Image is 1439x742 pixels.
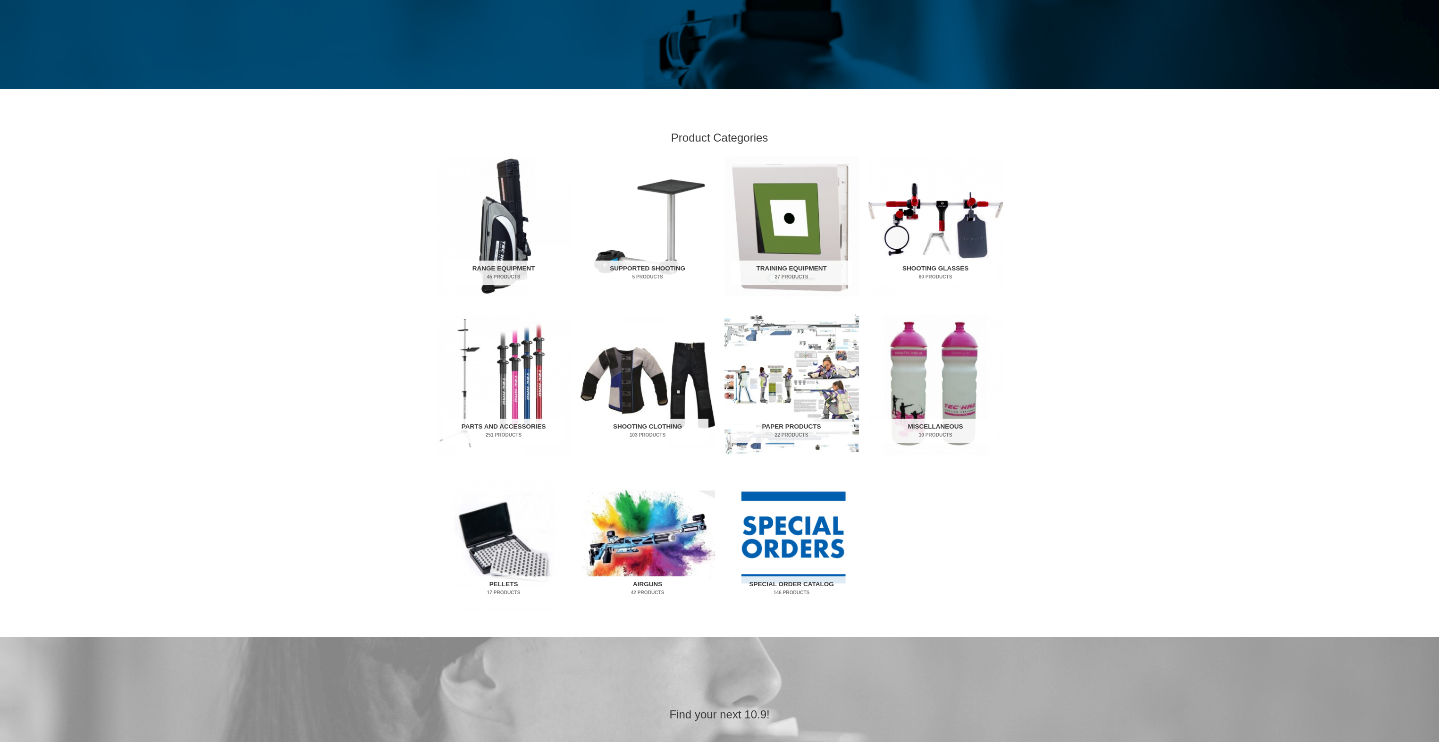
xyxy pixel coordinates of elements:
a: Visit product category Paper Products [724,314,859,455]
mark: 5 Products [587,273,708,280]
a: Visit product category Miscellaneous [868,314,1003,455]
a: Visit product category Parts and Accessories [437,314,571,455]
mark: 251 Products [443,431,564,438]
h2: Supported Shooting [587,261,708,285]
a: Visit product category Airguns [581,472,715,612]
h2: Range Equipment [443,261,564,285]
mark: 22 Products [731,431,852,438]
mark: 103 Products [587,431,708,438]
mark: 60 Products [875,273,996,280]
a: Visit product category Special Order Catalog [724,472,859,612]
mark: 10 Products [875,431,996,438]
img: Shooting Glasses [868,156,1003,296]
img: Range Equipment [437,156,571,296]
a: Visit product category Shooting Clothing [581,314,715,455]
mark: 45 Products [443,273,564,280]
h2: Product Categories [437,130,1003,145]
a: Visit product category Supported Shooting [581,156,715,296]
h2: Parts and Accessories [443,419,564,443]
h2: Paper Products [731,419,852,443]
mark: 17 Products [443,589,564,596]
img: Pellets [437,472,571,612]
img: Special Order Catalog [724,472,859,612]
h2: Find your next 10.9! [543,707,897,722]
h2: Shooting Glasses [875,261,996,285]
a: Visit product category Pellets [437,472,571,612]
img: Parts and Accessories [437,314,571,455]
mark: 146 Products [731,589,852,596]
img: Miscellaneous [868,314,1003,455]
img: Training Equipment [724,156,859,296]
a: Visit product category Shooting Glasses [868,156,1003,296]
a: Visit product category Range Equipment [437,156,571,296]
h2: Airguns [587,576,708,601]
img: Supported Shooting [581,156,715,296]
h2: Special Order Catalog [731,576,852,601]
h2: Training Equipment [731,261,852,285]
img: Paper Products [724,314,859,455]
mark: 27 Products [731,273,852,280]
h2: Shooting Clothing [587,419,708,443]
a: Visit product category Training Equipment [724,156,859,296]
h2: Pellets [443,576,564,601]
h2: Miscellaneous [875,419,996,443]
img: Shooting Clothing [581,314,715,455]
img: Airguns [581,472,715,612]
mark: 42 Products [587,589,708,596]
